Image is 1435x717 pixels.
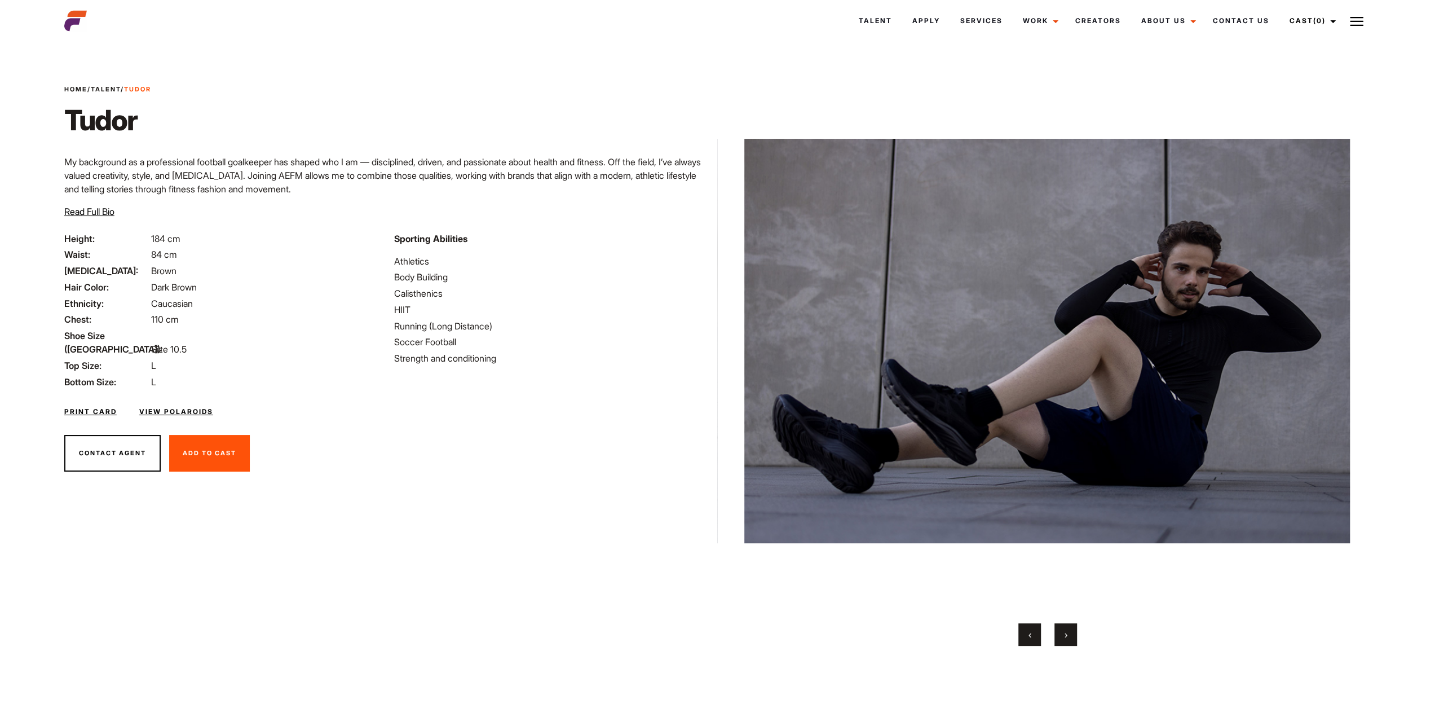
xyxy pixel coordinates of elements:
[183,449,236,457] span: Add To Cast
[151,344,187,355] span: Size 10.5
[151,233,180,244] span: 184 cm
[169,435,250,472] button: Add To Cast
[64,375,149,389] span: Bottom Size:
[1203,6,1279,36] a: Contact Us
[950,6,1013,36] a: Services
[1131,6,1203,36] a: About Us
[849,6,902,36] a: Talent
[1313,16,1326,25] span: (0)
[394,319,710,333] li: Running (Long Distance)
[151,249,177,260] span: 84 cm
[394,254,710,268] li: Athletics
[394,335,710,349] li: Soccer Football
[394,270,710,284] li: Body Building
[64,329,149,356] span: Shoe Size ([GEOGRAPHIC_DATA]):
[151,360,156,371] span: L
[64,206,114,217] span: Read Full Bio
[124,85,151,93] strong: Tudor
[64,280,149,294] span: Hair Color:
[64,103,151,137] h1: Tudor
[151,314,179,325] span: 110 cm
[394,351,710,365] li: Strength and conditioning
[1279,6,1343,36] a: Cast(0)
[64,155,711,196] p: My background as a professional football goalkeeper has shaped who I am — disciplined, driven, an...
[64,435,161,472] button: Contact Agent
[64,10,87,32] img: cropped-aefm-brand-fav-22-square.png
[1028,629,1031,640] span: Previous
[1064,629,1067,640] span: Next
[1065,6,1131,36] a: Creators
[902,6,950,36] a: Apply
[64,313,149,326] span: Chest:
[64,407,117,417] a: Print Card
[151,281,197,293] span: Dark Brown
[91,85,121,93] a: Talent
[151,298,193,309] span: Caucasian
[64,85,87,93] a: Home
[64,248,149,261] span: Waist:
[64,264,149,278] span: [MEDICAL_DATA]:
[64,232,149,245] span: Height:
[139,407,213,417] a: View Polaroids
[1013,6,1065,36] a: Work
[64,359,149,372] span: Top Size:
[394,287,710,300] li: Calisthenics
[394,233,467,244] strong: Sporting Abilities
[151,376,156,388] span: L
[1350,15,1363,28] img: Burger icon
[394,303,710,316] li: HIIT
[64,297,149,310] span: Ethnicity:
[151,265,176,276] span: Brown
[64,205,114,218] button: Read Full Bio
[64,85,151,94] span: / /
